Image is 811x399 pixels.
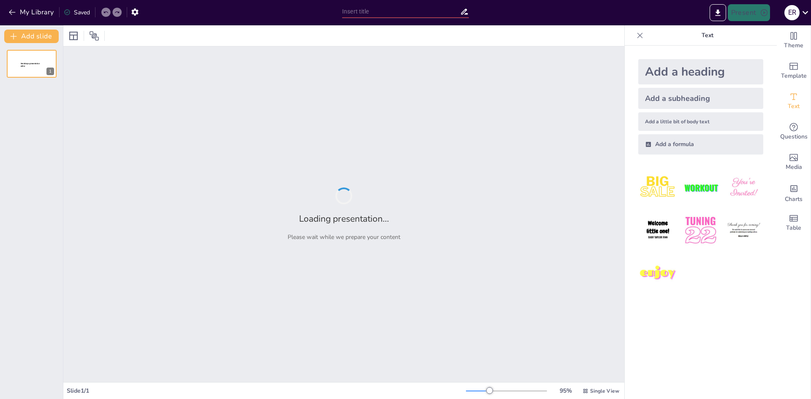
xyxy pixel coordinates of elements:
[777,25,811,56] div: Change the overall theme
[590,388,619,394] span: Single View
[777,86,811,117] div: Add text boxes
[784,41,803,50] span: Theme
[777,147,811,177] div: Add images, graphics, shapes or video
[46,68,54,75] div: 1
[780,132,808,141] span: Questions
[638,211,678,250] img: 4.jpeg
[21,62,40,67] span: Sendsteps presentation editor
[638,134,763,155] div: Add a formula
[647,25,768,46] p: Text
[638,112,763,131] div: Add a little bit of body text
[785,195,803,204] span: Charts
[6,5,57,19] button: My Library
[784,4,800,21] button: E R
[724,168,763,207] img: 3.jpeg
[788,102,800,111] span: Text
[777,177,811,208] div: Add charts and graphs
[781,71,807,81] span: Template
[89,31,99,41] span: Position
[638,59,763,84] div: Add a heading
[777,56,811,86] div: Add ready made slides
[681,211,720,250] img: 5.jpeg
[7,50,57,78] div: 1
[67,387,466,395] div: Slide 1 / 1
[342,5,460,18] input: Insert title
[728,4,770,21] button: Present
[784,5,800,20] div: E R
[777,117,811,147] div: Get real-time input from your audience
[777,208,811,238] div: Add a table
[4,30,59,43] button: Add slide
[638,254,678,293] img: 7.jpeg
[64,8,90,16] div: Saved
[681,168,720,207] img: 2.jpeg
[786,163,802,172] span: Media
[638,88,763,109] div: Add a subheading
[299,213,389,225] h2: Loading presentation...
[67,29,80,43] div: Layout
[724,211,763,250] img: 6.jpeg
[786,223,801,233] span: Table
[555,387,576,395] div: 95 %
[710,4,726,21] button: Export to PowerPoint
[638,168,678,207] img: 1.jpeg
[288,233,400,241] p: Please wait while we prepare your content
